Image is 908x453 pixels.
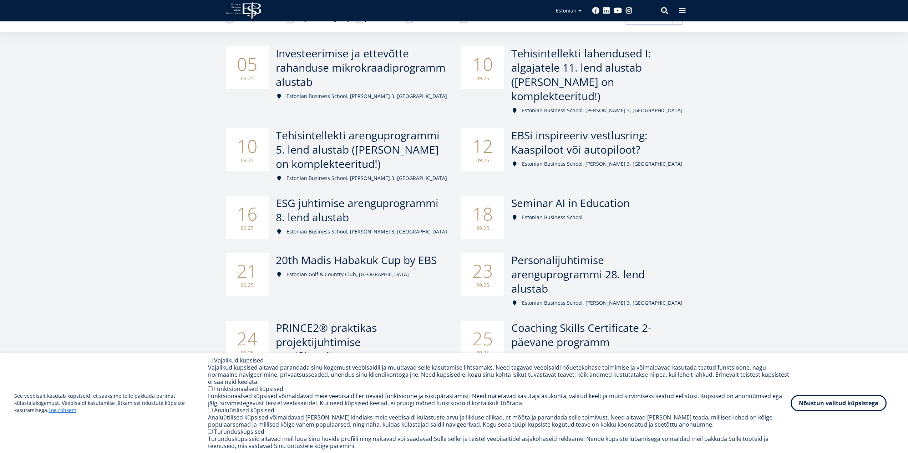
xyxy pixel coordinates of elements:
[791,395,887,411] button: Nõustun valitud küpsistega
[226,46,269,89] div: 05
[468,225,497,232] small: 09.25
[233,225,262,232] small: 09.25
[468,282,497,289] small: 09.25
[511,253,645,296] span: Personalijuhtimise arenguprogrammi 28. lend alustab
[461,46,504,89] div: 10
[233,157,262,164] small: 09.25
[214,385,283,393] label: Funktsionaalsed küpsised
[49,407,76,414] a: Loe rohkem
[461,196,504,239] div: 18
[276,175,447,182] div: Estonian Business School, [PERSON_NAME] 3, [GEOGRAPHIC_DATA]
[461,321,504,364] div: 25
[511,353,683,360] div: Estonian Business School, [PERSON_NAME] 3, [GEOGRAPHIC_DATA]
[276,93,447,100] div: Estonian Business School, [PERSON_NAME] 3, [GEOGRAPHIC_DATA]
[511,46,651,103] span: Tehisintellekti lahendused I: algajatele 11. lend alustab ([PERSON_NAME] on komplekteeritud!)
[468,75,497,82] small: 09.25
[511,320,651,349] span: Coaching Skills Certificate 2-päevane programm
[14,392,208,414] p: See veebisait kasutab küpsiseid, et saaksime teile pakkuda parimat külastajakogemust. Veebisaidi ...
[214,428,264,436] label: Turundusküpsised
[468,349,497,356] small: 09.25
[208,414,791,428] div: Analüütilised küpsised võimaldavad [PERSON_NAME] kindlaks meie veebisaidi külastuste arvu ja liik...
[511,160,683,168] div: Estonian Business School, [PERSON_NAME] 3, [GEOGRAPHIC_DATA]
[511,107,683,114] div: Estonian Business School, [PERSON_NAME] 3, [GEOGRAPHIC_DATA]
[233,282,262,289] small: 09.25
[603,7,610,14] a: Linkedin
[276,320,385,364] span: PRINCE2® praktikas projektijuhtimise sertifikaadiprogramm
[226,253,269,296] div: 21
[625,7,633,14] a: Instagram
[208,435,791,449] div: Turundusküpsiseid aitavad meil luua Sinu huvide profiili ning näitavad või saadavad Sulle sellel ...
[233,349,262,356] small: 09.25
[511,214,683,221] div: Estonian Business School
[208,364,791,385] div: Vajalikud küpsised aitavad parandada sinu kogemust veebisaidil ja muudavad selle kasutamise lihts...
[276,228,447,235] div: Estonian Business School, [PERSON_NAME] 3, [GEOGRAPHIC_DATA]
[276,196,438,225] span: ESG juhtimise arenguprogrammi 8. lend alustab
[276,271,447,278] div: Estonian Golf & Country Club, [GEOGRAPHIC_DATA]
[226,128,269,171] div: 10
[511,128,648,157] span: EBSi inspireeriv vestlusring: Kaaspiloot või autopiloot?
[461,128,504,171] div: 12
[226,196,269,239] div: 16
[276,128,440,171] span: Tehisintellekti arenguprogrammi 5. lend alustab ([PERSON_NAME] on komplekteeritud!)
[276,253,437,267] span: 20th Madis Habakuk Cup by EBS
[468,157,497,164] small: 09.25
[511,196,630,210] span: Seminar AI in Education
[214,406,274,414] label: Analüütilised küpsised
[226,321,269,364] div: 24
[233,75,262,82] small: 09.25
[276,46,446,89] span: Investeerimise ja ettevõtte rahanduse mikrokraadiprogramm alustab
[511,299,683,307] div: Estonian Business School, [PERSON_NAME] 3, [GEOGRAPHIC_DATA]
[461,253,504,296] div: 23
[208,392,791,407] div: Funktsionaalsed küpsised võimaldavad meie veebisaidil erinevaid funktsioone ja isikupärastamist. ...
[214,356,264,364] label: Vajalikud küpsised
[614,7,622,14] a: Youtube
[592,7,599,14] a: Facebook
